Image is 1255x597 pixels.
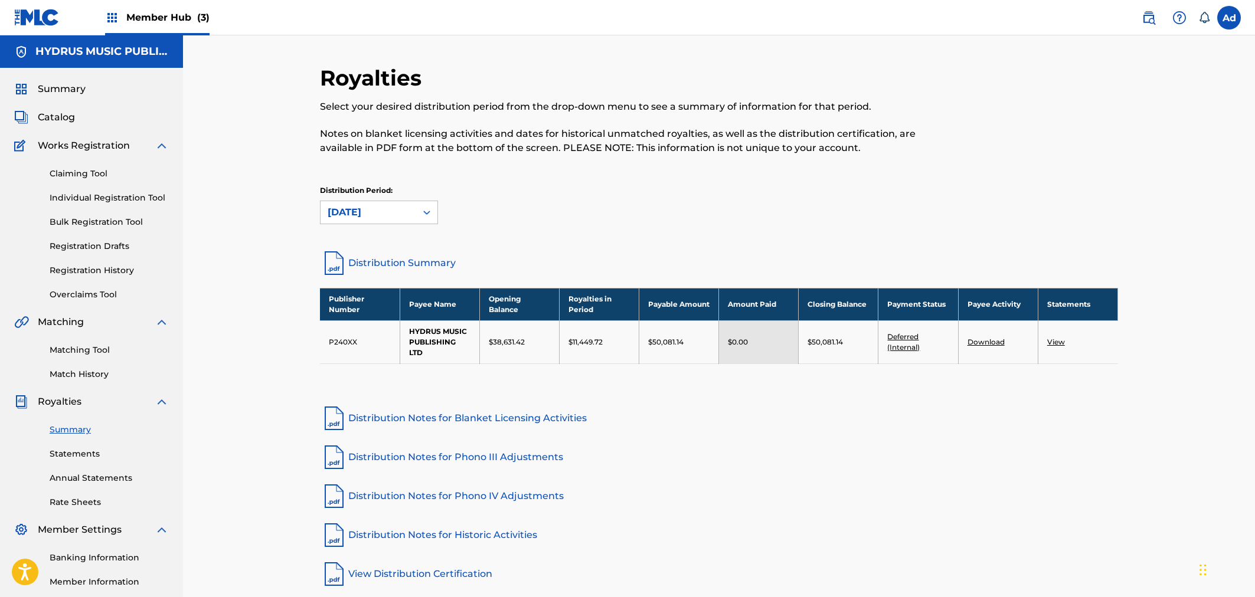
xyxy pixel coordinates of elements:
img: help [1172,11,1187,25]
div: User Menu [1217,6,1241,29]
h5: HYDRUS MUSIC PUBLISHING LTD [35,45,169,58]
th: Payable Amount [639,288,719,320]
img: Works Registration [14,139,30,153]
a: Statements [50,448,169,460]
th: Royalties in Period [559,288,639,320]
span: Member Hub [126,11,210,24]
img: expand [155,139,169,153]
h2: Royalties [320,65,427,91]
a: Rate Sheets [50,496,169,509]
td: P240XX [320,320,400,363]
img: Member Settings [14,523,28,537]
img: pdf [320,521,348,549]
th: Amount Paid [719,288,799,320]
a: SummarySummary [14,82,86,96]
img: pdf [320,482,348,510]
p: $50,081.14 [808,337,843,347]
img: pdf [320,404,348,432]
a: Distribution Notes for Phono III Adjustments [320,443,1118,471]
p: $38,631.42 [489,337,525,347]
a: Deferred (Internal) [887,332,920,352]
a: Match History [50,368,169,380]
p: $0.00 [728,337,748,347]
a: Registration Drafts [50,240,169,252]
img: pdf [320,443,348,471]
span: Summary [38,82,86,96]
a: Matching Tool [50,344,169,356]
span: (3) [197,12,210,23]
a: View [1047,337,1065,346]
a: Banking Information [50,552,169,564]
p: $11,449.72 [568,337,603,347]
iframe: Resource Center [1222,401,1255,496]
span: Royalties [38,395,81,409]
img: expand [155,395,169,409]
img: MLC Logo [14,9,60,26]
img: Summary [14,82,28,96]
a: Distribution Notes for Blanket Licensing Activities [320,404,1118,432]
img: search [1142,11,1156,25]
a: Public Search [1137,6,1161,29]
span: Catalog [38,110,75,124]
td: HYDRUS MUSIC PUBLISHING LTD [400,320,479,363]
p: Select your desired distribution period from the drop-down menu to see a summary of information f... [320,100,934,114]
div: [DATE] [328,205,409,219]
img: Accounts [14,45,28,59]
img: pdf [320,560,348,588]
a: Overclaims Tool [50,288,169,301]
p: $50,081.14 [648,337,684,347]
a: CatalogCatalog [14,110,75,124]
span: Member Settings [38,523,122,537]
a: Claiming Tool [50,168,169,180]
div: Help [1168,6,1191,29]
a: Summary [50,424,169,436]
img: Catalog [14,110,28,124]
th: Statements [1038,288,1117,320]
span: Matching [38,315,84,329]
p: Distribution Period: [320,185,438,196]
a: Download [968,337,1005,346]
img: distribution-summary-pdf [320,249,348,277]
img: Matching [14,315,29,329]
th: Payee Name [400,288,479,320]
a: View Distribution Certification [320,560,1118,588]
img: expand [155,523,169,537]
iframe: Chat Widget [1196,540,1255,597]
a: Registration History [50,264,169,277]
th: Closing Balance [799,288,878,320]
th: Opening Balance [479,288,559,320]
div: Notifications [1198,12,1210,24]
p: Notes on blanket licensing activities and dates for historical unmatched royalties, as well as th... [320,127,934,155]
a: Distribution Notes for Phono IV Adjustments [320,482,1118,510]
img: Top Rightsholders [105,11,119,25]
th: Publisher Number [320,288,400,320]
a: Individual Registration Tool [50,192,169,204]
span: Works Registration [38,139,130,153]
a: Bulk Registration Tool [50,216,169,228]
div: Drag [1200,552,1207,588]
a: Distribution Summary [320,249,1118,277]
a: Distribution Notes for Historic Activities [320,521,1118,549]
th: Payee Activity [958,288,1038,320]
img: Royalties [14,395,28,409]
img: expand [155,315,169,329]
a: Member Information [50,576,169,588]
a: Annual Statements [50,472,169,484]
th: Payment Status [878,288,958,320]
